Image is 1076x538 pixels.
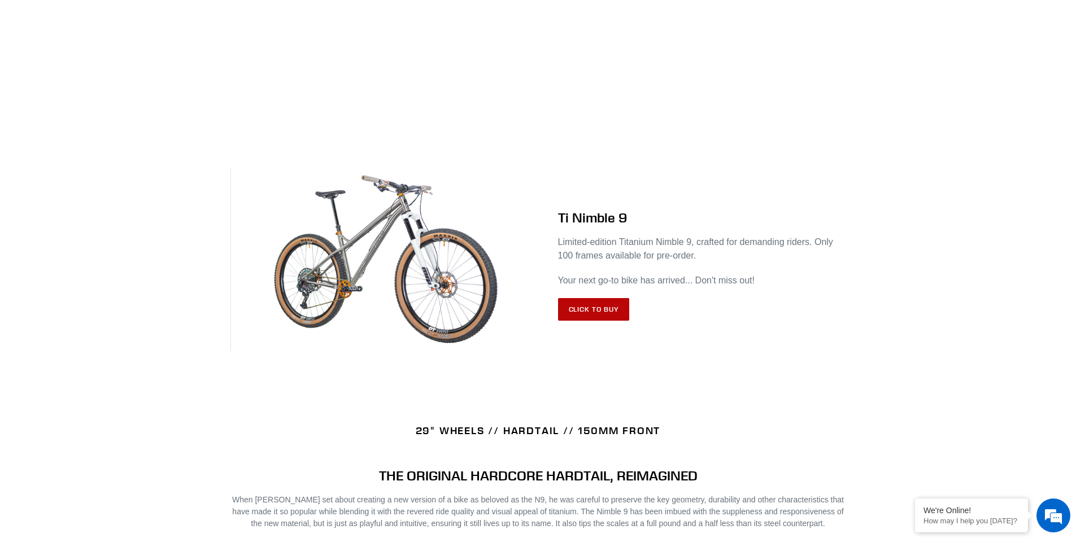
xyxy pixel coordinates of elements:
[558,209,846,226] h2: Ti Nimble 9
[923,506,1020,515] div: We're Online!
[230,425,846,437] h4: 29" WHEELS // HARDTAIL // 150MM FRONT
[230,494,846,530] p: When [PERSON_NAME] set about creating a new version of a bike as beloved as the N9, he was carefu...
[230,467,846,484] h4: THE ORIGINAL HARDCORE HARDTAIL, REIMAGINED
[558,298,630,321] a: Click to Buy: TI NIMBLE 9
[558,235,846,263] p: Limited-edition Titanium Nimble 9, crafted for demanding riders. Only 100 frames available for pr...
[923,517,1020,525] p: How may I help you today?
[558,274,846,287] p: Your next go-to bike has arrived... Don't miss out!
